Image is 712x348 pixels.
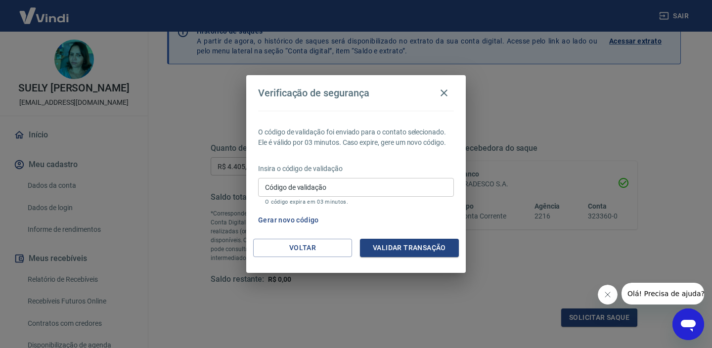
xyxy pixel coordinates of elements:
[253,239,352,257] button: Voltar
[254,211,323,229] button: Gerar novo código
[672,308,704,340] iframe: Botão para abrir a janela de mensagens
[6,7,83,15] span: Olá! Precisa de ajuda?
[258,164,454,174] p: Insira o código de validação
[598,285,618,304] iframe: Fechar mensagem
[622,283,704,304] iframe: Mensagem da empresa
[258,127,454,148] p: O código de validação foi enviado para o contato selecionado. Ele é válido por 03 minutos. Caso e...
[265,199,447,205] p: O código expira em 03 minutos.
[360,239,459,257] button: Validar transação
[258,87,369,99] h4: Verificação de segurança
